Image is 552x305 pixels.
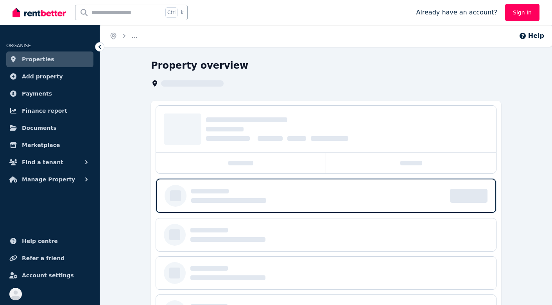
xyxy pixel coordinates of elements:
a: Properties [6,51,93,67]
a: Refer a friend [6,250,93,266]
a: Add property [6,69,93,84]
a: Payments [6,86,93,101]
span: Manage Property [22,175,75,184]
nav: Breadcrumb [100,25,147,47]
a: Marketplace [6,137,93,153]
h1: Property overview [151,59,248,72]
a: Help centre [6,233,93,249]
a: Sign In [505,4,539,21]
a: Documents [6,120,93,136]
span: Marketplace [22,140,60,150]
span: ... [131,32,137,39]
span: Account settings [22,271,74,280]
span: k [181,9,183,16]
span: Find a tenant [22,158,63,167]
span: Properties [22,55,54,64]
button: Help [519,31,544,41]
a: Finance report [6,103,93,119]
img: RentBetter [13,7,66,18]
span: Ctrl [165,7,177,18]
span: Help centre [22,236,58,246]
button: Manage Property [6,172,93,187]
a: Account settings [6,268,93,283]
span: Documents [22,123,57,133]
button: Find a tenant [6,154,93,170]
span: Already have an account? [416,8,497,17]
span: Refer a friend [22,254,65,263]
span: Finance report [22,106,67,115]
span: Add property [22,72,63,81]
span: ORGANISE [6,43,31,48]
span: Payments [22,89,52,98]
